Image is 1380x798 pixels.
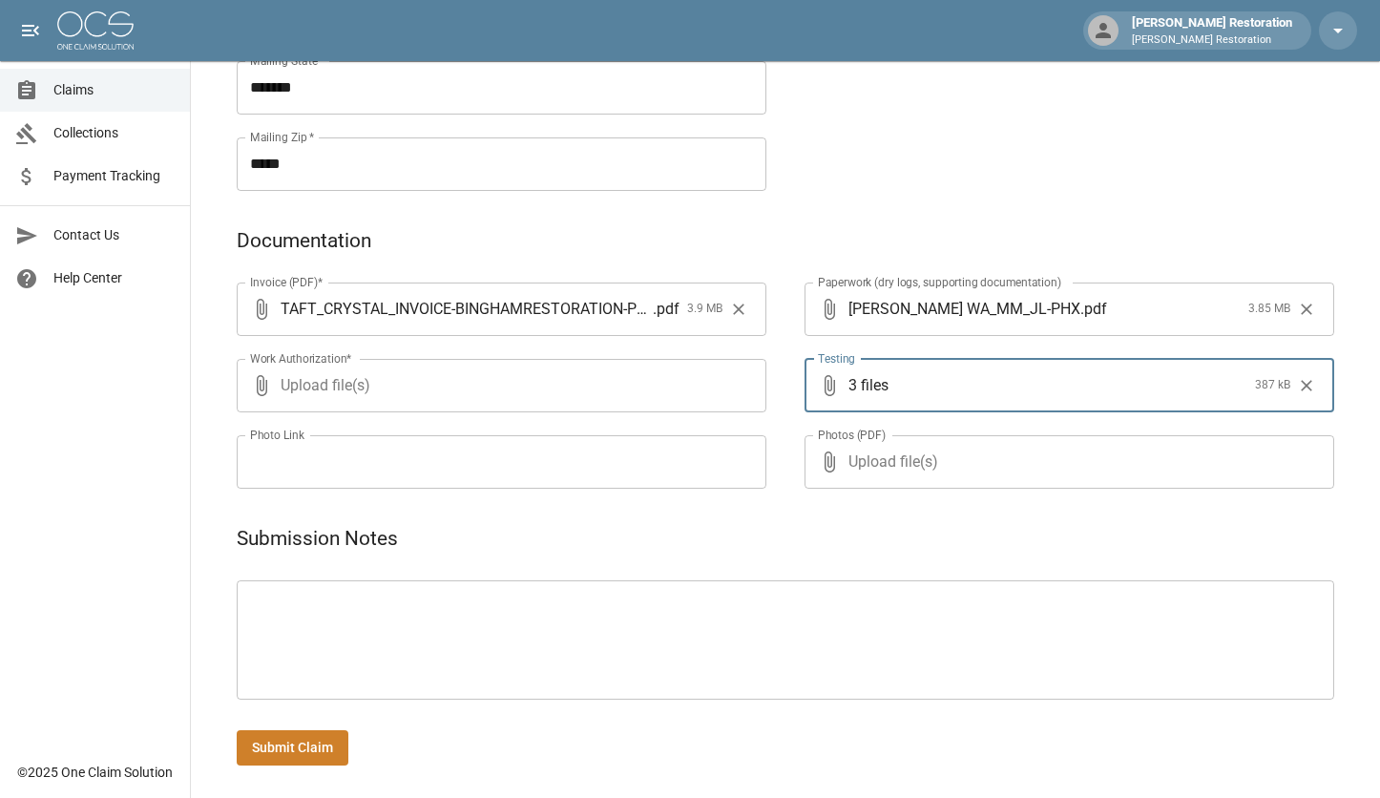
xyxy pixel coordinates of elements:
[53,225,175,245] span: Contact Us
[11,11,50,50] button: open drawer
[281,298,653,320] span: TAFT_CRYSTAL_INVOICE-BINGHAMRESTORATION-PHX
[1132,32,1292,49] p: [PERSON_NAME] Restoration
[250,129,315,145] label: Mailing Zip
[848,359,1247,412] span: 3 files
[724,295,753,324] button: Clear
[237,730,348,766] button: Submit Claim
[281,359,715,412] span: Upload file(s)
[53,80,175,100] span: Claims
[53,268,175,288] span: Help Center
[1292,371,1321,400] button: Clear
[848,298,1080,320] span: [PERSON_NAME] WA_MM_JL-PHX
[653,298,680,320] span: . pdf
[250,52,324,69] label: Mailing State
[250,350,352,367] label: Work Authorization*
[848,435,1283,489] span: Upload file(s)
[1255,376,1290,395] span: 387 kB
[250,274,324,290] label: Invoice (PDF)*
[53,123,175,143] span: Collections
[250,427,304,443] label: Photo Link
[57,11,134,50] img: ocs-logo-white-transparent.png
[1292,295,1321,324] button: Clear
[53,166,175,186] span: Payment Tracking
[818,427,886,443] label: Photos (PDF)
[1248,300,1290,319] span: 3.85 MB
[818,350,855,367] label: Testing
[687,300,722,319] span: 3.9 MB
[1124,13,1300,48] div: [PERSON_NAME] Restoration
[1080,298,1107,320] span: . pdf
[818,274,1061,290] label: Paperwork (dry logs, supporting documentation)
[17,763,173,782] div: © 2025 One Claim Solution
